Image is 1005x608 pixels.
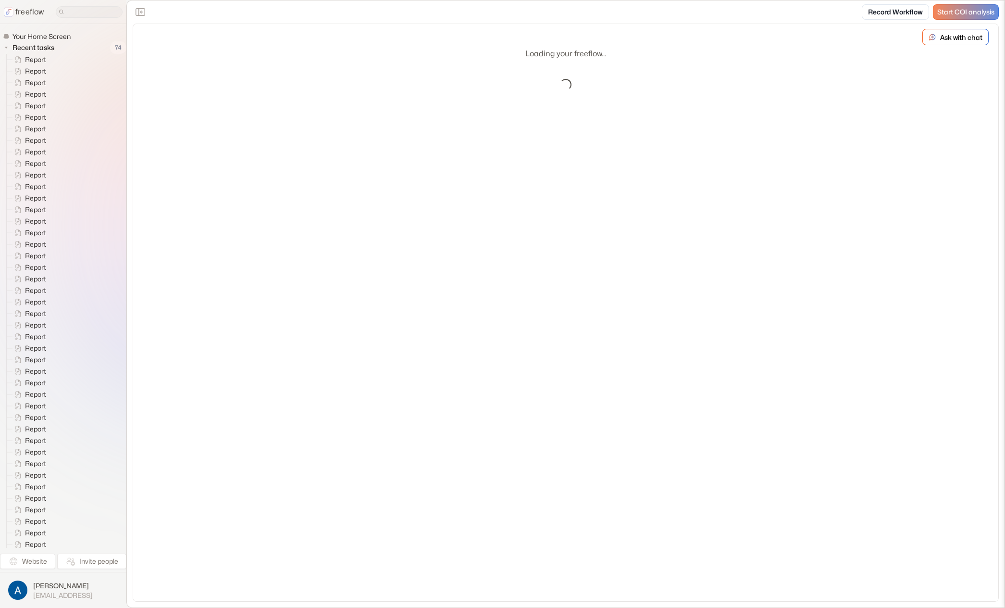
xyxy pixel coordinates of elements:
[23,367,49,376] span: Report
[6,578,121,602] button: [PERSON_NAME][EMAIL_ADDRESS]
[7,192,50,204] a: Report
[23,89,49,99] span: Report
[23,101,49,111] span: Report
[7,377,50,389] a: Report
[7,181,50,192] a: Report
[7,516,50,527] a: Report
[7,100,50,112] a: Report
[23,113,49,122] span: Report
[23,66,49,76] span: Report
[23,251,49,261] span: Report
[23,147,49,157] span: Report
[23,193,49,203] span: Report
[7,54,50,65] a: Report
[23,274,49,284] span: Report
[7,112,50,123] a: Report
[23,320,49,330] span: Report
[23,286,49,295] span: Report
[7,89,50,100] a: Report
[7,493,50,504] a: Report
[7,215,50,227] a: Report
[7,308,50,319] a: Report
[23,355,49,365] span: Report
[23,459,49,469] span: Report
[862,4,929,20] a: Record Workflow
[23,424,49,434] span: Report
[7,285,50,296] a: Report
[7,123,50,135] a: Report
[133,4,148,20] button: Close the sidebar
[525,48,606,60] p: Loading your freeflow...
[33,591,93,600] span: [EMAIL_ADDRESS]
[7,539,50,550] a: Report
[15,6,44,18] p: freeflow
[23,413,49,422] span: Report
[3,42,58,53] button: Recent tasks
[7,158,50,169] a: Report
[7,250,50,262] a: Report
[7,469,50,481] a: Report
[23,309,49,318] span: Report
[7,389,50,400] a: Report
[23,482,49,492] span: Report
[7,412,50,423] a: Report
[7,227,50,239] a: Report
[23,528,49,538] span: Report
[7,319,50,331] a: Report
[4,6,44,18] a: freeflow
[23,216,49,226] span: Report
[11,32,74,41] span: Your Home Screen
[7,504,50,516] a: Report
[7,331,50,342] a: Report
[11,43,57,52] span: Recent tasks
[7,446,50,458] a: Report
[8,581,27,600] img: profile
[23,182,49,191] span: Report
[23,517,49,526] span: Report
[7,400,50,412] a: Report
[3,32,74,41] a: Your Home Screen
[7,65,50,77] a: Report
[7,135,50,146] a: Report
[23,228,49,238] span: Report
[7,262,50,273] a: Report
[23,470,49,480] span: Report
[33,581,93,591] span: [PERSON_NAME]
[23,378,49,388] span: Report
[933,4,999,20] a: Start COI analysis
[7,204,50,215] a: Report
[940,32,982,42] p: Ask with chat
[7,239,50,250] a: Report
[7,146,50,158] a: Report
[110,41,126,54] span: 74
[7,342,50,354] a: Report
[57,554,126,569] button: Invite people
[7,169,50,181] a: Report
[23,494,49,503] span: Report
[23,447,49,457] span: Report
[23,343,49,353] span: Report
[7,273,50,285] a: Report
[23,159,49,168] span: Report
[23,136,49,145] span: Report
[7,423,50,435] a: Report
[7,458,50,469] a: Report
[937,8,994,16] span: Start COI analysis
[23,263,49,272] span: Report
[23,55,49,64] span: Report
[23,124,49,134] span: Report
[23,332,49,342] span: Report
[7,366,50,377] a: Report
[23,297,49,307] span: Report
[7,296,50,308] a: Report
[7,354,50,366] a: Report
[23,505,49,515] span: Report
[23,436,49,445] span: Report
[23,170,49,180] span: Report
[23,240,49,249] span: Report
[23,401,49,411] span: Report
[23,78,49,88] span: Report
[23,390,49,399] span: Report
[7,435,50,446] a: Report
[23,205,49,215] span: Report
